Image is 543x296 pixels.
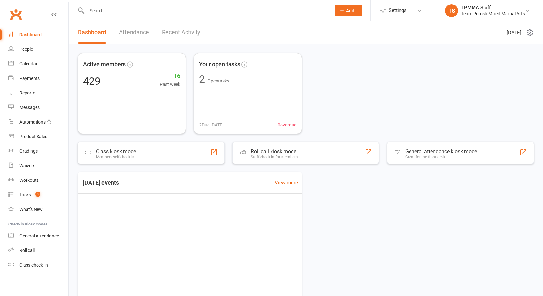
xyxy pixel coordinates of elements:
span: 0 / 100 attendees [264,247,297,255]
div: 429 [83,76,101,86]
a: Tasks 3 [8,188,68,202]
a: Class kiosk mode [8,258,68,272]
div: People [19,47,33,52]
span: 10:00AM - 11:00AM | [PERSON_NAME] | Five Dock [83,225,180,232]
span: Your open tasks [199,60,240,69]
div: What's New [19,207,43,212]
div: Staff check-in for members [251,155,298,159]
div: Great for the front desk [405,155,477,159]
span: Active members [83,60,126,69]
span: BJJ Gi Fundamentals [83,243,180,251]
span: Kids BJJ [DEMOGRAPHIC_DATA] [83,270,175,279]
span: [DATE] [507,29,521,37]
span: 0 / 100 attendees [264,220,297,227]
a: Calendar [8,57,68,71]
a: Messages [8,100,68,115]
div: Class kiosk mode [96,148,136,155]
a: View more [275,179,298,187]
span: 2 Due [DATE] [199,121,224,128]
span: Open tasks [208,78,229,83]
div: Messages [19,105,40,110]
h3: [DATE] events [78,177,124,189]
span: 4:00PM - 4:50PM | [PERSON_NAME] | Five Dock [83,280,175,287]
span: 0 / 100 attendees [264,275,297,282]
a: Reports [8,86,68,100]
span: Settings [389,3,407,18]
a: Gradings [8,144,68,159]
span: 3 [35,192,40,197]
a: People [8,42,68,57]
div: Product Sales [19,134,47,139]
a: Attendance [119,21,149,44]
a: Roll call [8,243,68,258]
input: Search... [85,6,326,15]
div: Tasks [19,192,31,197]
div: TS [445,4,458,17]
a: Dashboard [8,27,68,42]
div: Reports [19,90,35,95]
span: 0 overdue [278,121,296,128]
div: Waivers [19,163,35,168]
div: Team Perosh Mixed Martial Arts [461,11,525,16]
div: Payments [19,76,40,81]
div: TPMMA Staff [461,5,525,11]
a: Automations [8,115,68,129]
span: Muay Thai Fundamentals [83,215,180,224]
a: Clubworx [8,6,24,23]
button: Add [335,5,362,16]
div: Roll call [19,248,35,253]
a: What's New [8,202,68,217]
div: Workouts [19,178,39,183]
div: Calendar [19,61,37,66]
div: 2 [199,74,205,84]
a: Payments [8,71,68,86]
span: Past week [160,81,180,88]
div: Gradings [19,148,38,154]
div: Automations [19,119,46,125]
span: +6 [160,71,180,81]
a: General attendance kiosk mode [8,229,68,243]
div: General attendance kiosk mode [405,148,477,155]
div: Members self check-in [96,155,136,159]
div: Dashboard [19,32,42,37]
div: General attendance [19,233,59,238]
div: Roll call kiosk mode [251,148,298,155]
a: Waivers [8,159,68,173]
span: Add [346,8,354,13]
a: Product Sales [8,129,68,144]
a: Recent Activity [162,21,200,44]
span: 11:00AM - 12:00PM | [PERSON_NAME] | Five Dock [83,252,180,259]
a: Workouts [8,173,68,188]
div: Class check-in [19,262,48,268]
a: Dashboard [78,21,106,44]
